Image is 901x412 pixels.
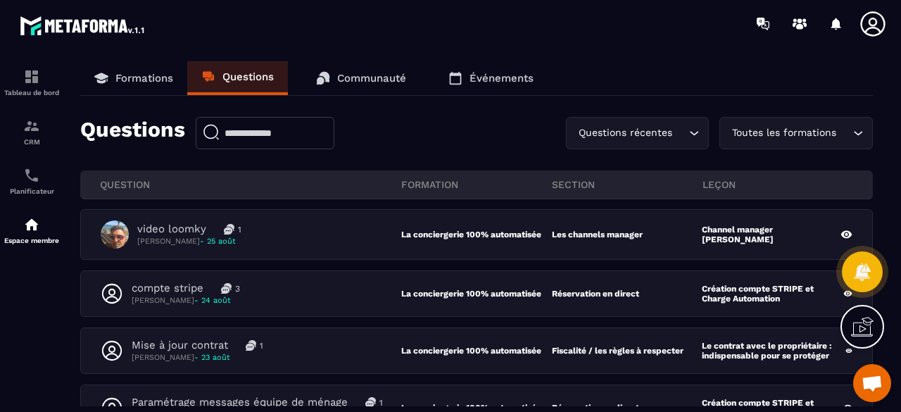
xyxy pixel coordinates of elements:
[552,178,702,191] p: section
[194,353,230,362] span: - 23 août
[194,296,231,305] span: - 24 août
[4,89,60,96] p: Tableau de bord
[434,61,548,95] a: Événements
[137,223,206,236] p: video loomky
[702,284,843,304] p: Création compte STRIPE et Charge Automation
[222,70,274,83] p: Questions
[23,167,40,184] img: scheduler
[719,117,873,149] div: Search for option
[552,289,639,299] p: Réservation en direct
[238,224,241,235] p: 1
[132,396,348,409] p: Paramétrage messages équipe de ménage
[20,13,146,38] img: logo
[23,68,40,85] img: formation
[132,282,203,295] p: compte stripe
[221,283,232,294] img: messages
[401,346,552,356] p: La conciergerie 100% automatisée
[853,364,891,402] a: Ouvrir le chat
[115,72,173,85] p: Formations
[4,156,60,206] a: schedulerschedulerPlanificateur
[23,118,40,135] img: formation
[575,125,675,141] span: Questions récentes
[80,61,187,95] a: Formations
[4,138,60,146] p: CRM
[702,341,845,361] p: Le contrat avec le propriétaire : indispensable pour se protéger
[132,295,240,306] p: [PERSON_NAME]
[365,397,376,408] img: messages
[4,58,60,107] a: formationformationTableau de bord
[702,225,840,244] p: Channel manager [PERSON_NAME]
[552,346,683,356] p: Fiscalité / les règles à respecter
[80,117,185,149] p: Questions
[246,340,256,351] img: messages
[552,230,643,239] p: Les channels manager
[187,61,288,95] a: Questions
[132,352,263,363] p: [PERSON_NAME]
[379,397,383,408] p: 1
[4,206,60,255] a: automationsautomationsEspace membre
[401,230,552,239] p: La conciergerie 100% automatisée
[137,236,241,246] p: [PERSON_NAME]
[729,125,839,141] span: Toutes les formations
[260,340,263,351] p: 1
[235,283,240,294] p: 3
[337,72,406,85] p: Communauté
[302,61,420,95] a: Communauté
[470,72,534,85] p: Événements
[401,178,552,191] p: FORMATION
[100,178,401,191] p: QUESTION
[702,178,853,191] p: leçon
[4,237,60,244] p: Espace membre
[224,224,234,235] img: messages
[200,237,236,246] span: - 25 août
[566,117,709,149] div: Search for option
[132,339,228,352] p: Mise à jour contrat
[23,216,40,233] img: automations
[839,125,850,141] input: Search for option
[401,289,552,299] p: La conciergerie 100% automatisée
[4,107,60,156] a: formationformationCRM
[4,187,60,195] p: Planificateur
[675,125,686,141] input: Search for option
